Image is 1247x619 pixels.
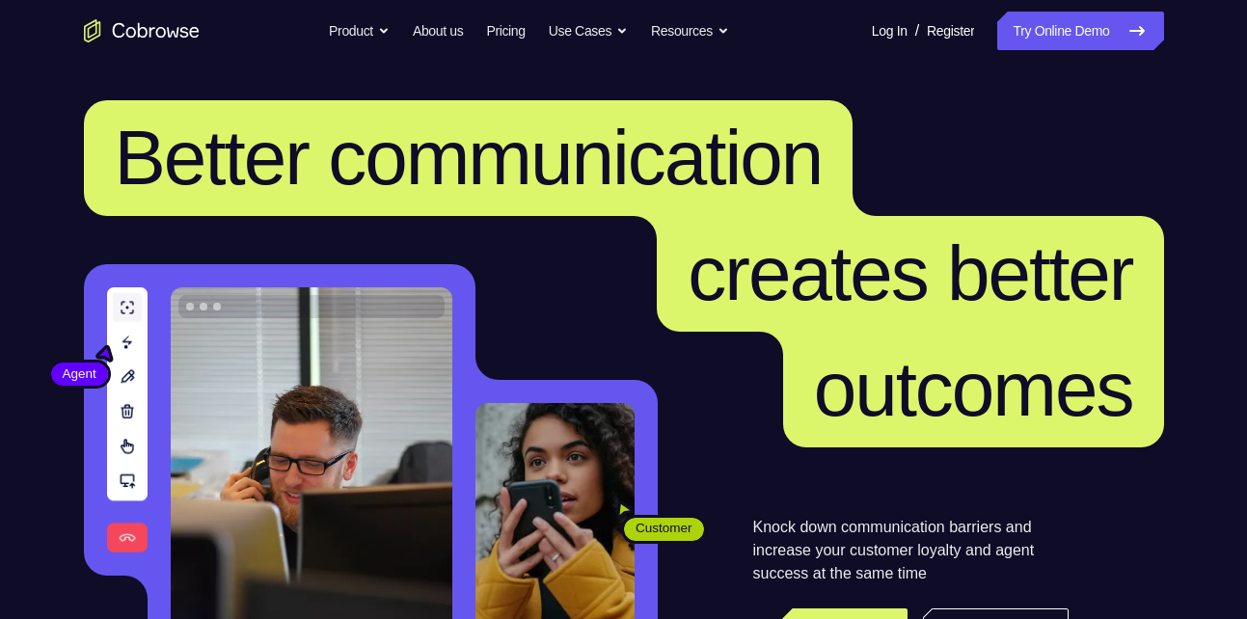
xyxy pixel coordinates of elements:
[688,230,1132,316] span: creates better
[915,19,919,42] span: /
[927,12,974,50] a: Register
[549,12,628,50] button: Use Cases
[997,12,1163,50] a: Try Online Demo
[115,115,823,201] span: Better communication
[753,516,1069,585] p: Knock down communication barriers and increase your customer loyalty and agent success at the sam...
[651,12,729,50] button: Resources
[329,12,390,50] button: Product
[486,12,525,50] a: Pricing
[814,346,1133,432] span: outcomes
[413,12,463,50] a: About us
[84,19,200,42] a: Go to the home page
[872,12,908,50] a: Log In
